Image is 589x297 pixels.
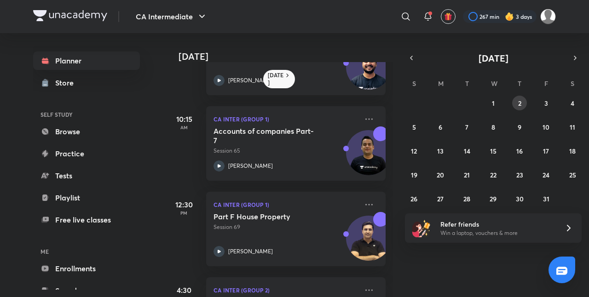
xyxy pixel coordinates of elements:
button: October 4, 2025 [565,96,580,110]
button: October 28, 2025 [460,191,474,206]
a: Browse [33,122,140,141]
button: October 26, 2025 [407,191,422,206]
button: October 15, 2025 [486,143,501,158]
abbr: October 6, 2025 [439,123,442,131]
abbr: October 29, 2025 [490,194,497,203]
abbr: October 17, 2025 [543,147,549,155]
p: CA Inter (Group 1) [214,114,358,125]
div: Store [55,77,79,88]
h5: 12:30 [166,199,202,210]
abbr: October 18, 2025 [569,147,576,155]
abbr: October 1, 2025 [492,99,495,108]
button: October 30, 2025 [512,191,527,206]
abbr: October 4, 2025 [571,99,574,108]
h6: Refer friends [440,219,554,229]
a: Practice [33,144,140,163]
abbr: October 24, 2025 [543,171,549,179]
abbr: October 26, 2025 [410,194,417,203]
a: Store [33,74,140,92]
a: Company Logo [33,10,107,23]
h6: SELF STUDY [33,107,140,122]
button: October 29, 2025 [486,191,501,206]
abbr: October 8, 2025 [491,123,495,131]
button: October 27, 2025 [433,191,448,206]
abbr: October 13, 2025 [437,147,444,155]
abbr: October 21, 2025 [464,171,470,179]
button: October 2, 2025 [512,96,527,110]
button: October 24, 2025 [539,167,554,182]
img: streak [505,12,514,21]
p: Session 69 [214,223,358,231]
abbr: October 30, 2025 [516,194,524,203]
p: CA Inter (Group 2) [214,285,358,296]
abbr: October 19, 2025 [411,171,417,179]
abbr: Monday [438,79,444,88]
p: [PERSON_NAME] [228,76,273,85]
h5: Part F House Property [214,212,328,221]
button: October 9, 2025 [512,120,527,134]
button: October 19, 2025 [407,167,422,182]
abbr: October 11, 2025 [570,123,575,131]
h4: [DATE] [179,51,395,62]
button: October 18, 2025 [565,143,580,158]
button: October 31, 2025 [539,191,554,206]
button: October 12, 2025 [407,143,422,158]
img: Avatar [346,221,391,265]
abbr: October 10, 2025 [543,123,549,131]
p: [PERSON_NAME] [228,247,273,256]
abbr: Sunday [412,79,416,88]
p: AM [166,125,202,130]
button: October 11, 2025 [565,120,580,134]
p: Win a laptop, vouchers & more [440,229,554,237]
p: [PERSON_NAME] [228,162,273,170]
img: Avatar [346,50,391,94]
span: [DATE] [479,52,508,64]
a: Planner [33,51,140,70]
button: October 8, 2025 [486,120,501,134]
button: October 22, 2025 [486,167,501,182]
a: Playlist [33,188,140,207]
abbr: October 14, 2025 [464,147,470,155]
abbr: October 2, 2025 [518,99,521,108]
button: October 14, 2025 [460,143,474,158]
p: CA Inter (Group 1) [214,199,358,210]
abbr: Wednesday [491,79,497,88]
button: October 7, 2025 [460,120,474,134]
button: October 1, 2025 [486,96,501,110]
abbr: October 7, 2025 [465,123,468,131]
abbr: Thursday [518,79,521,88]
button: October 17, 2025 [539,143,554,158]
button: October 25, 2025 [565,167,580,182]
h5: 10:15 [166,114,202,125]
img: avatar [444,12,452,21]
abbr: October 25, 2025 [569,171,576,179]
a: Free live classes [33,211,140,229]
button: October 23, 2025 [512,167,527,182]
abbr: October 23, 2025 [516,171,523,179]
button: October 13, 2025 [433,143,448,158]
button: October 10, 2025 [539,120,554,134]
abbr: October 3, 2025 [544,99,548,108]
abbr: Saturday [571,79,574,88]
abbr: Tuesday [465,79,469,88]
abbr: October 5, 2025 [412,123,416,131]
img: Company Logo [33,10,107,21]
abbr: October 27, 2025 [437,194,444,203]
h6: ME [33,244,140,259]
button: October 5, 2025 [407,120,422,134]
abbr: October 28, 2025 [463,194,470,203]
a: Enrollments [33,259,140,278]
a: Tests [33,166,140,185]
button: [DATE] [418,51,569,64]
p: PM [166,210,202,216]
h5: 4:30 [166,285,202,296]
p: Session 65 [214,147,358,155]
abbr: October 12, 2025 [411,147,417,155]
button: October 3, 2025 [539,96,554,110]
abbr: Friday [544,79,548,88]
h5: Accounts of companies Part-7 [214,126,328,145]
abbr: October 16, 2025 [516,147,523,155]
abbr: October 20, 2025 [437,171,444,179]
abbr: October 31, 2025 [543,194,549,203]
button: CA Intermediate [130,7,213,26]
